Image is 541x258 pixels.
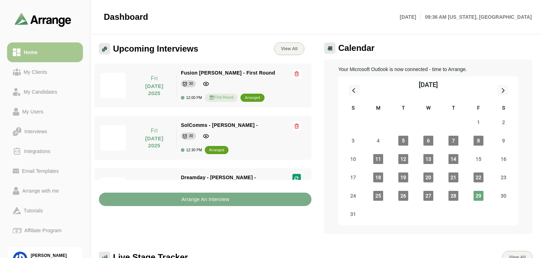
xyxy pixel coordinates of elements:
[423,191,433,201] span: Wednesday, August 27, 2025
[7,161,83,181] a: Email Templates
[398,191,408,201] span: Tuesday, August 26, 2025
[373,191,383,201] span: Monday, August 25, 2025
[136,74,172,83] p: Fri
[21,147,53,156] div: Integrations
[398,136,408,146] span: Tuesday, August 5, 2025
[474,136,483,146] span: Friday, August 8, 2025
[474,154,483,164] span: Friday, August 15, 2025
[499,117,509,127] span: Saturday, August 2, 2025
[391,104,416,113] div: T
[419,80,438,90] div: [DATE]
[7,102,83,122] a: My Users
[398,172,408,182] span: Tuesday, August 19, 2025
[448,191,458,201] span: Thursday, August 28, 2025
[209,147,224,154] div: arranged
[474,191,483,201] span: Friday, August 29, 2025
[7,122,83,141] a: Interviews
[499,136,509,146] span: Saturday, August 9, 2025
[474,117,483,127] span: Friday, August 1, 2025
[181,96,202,100] div: 12:00 PM
[181,193,230,206] b: Arrange An Interview
[448,136,458,146] span: Thursday, August 7, 2025
[373,172,383,182] span: Monday, August 18, 2025
[136,135,172,149] p: [DATE] 2025
[474,172,483,182] span: Friday, August 22, 2025
[398,154,408,164] span: Tuesday, August 12, 2025
[421,13,532,21] p: 09:36 AM [US_STATE], [GEOGRAPHIC_DATA]
[274,42,304,55] a: View All
[189,80,193,87] div: 30
[21,68,50,76] div: My Clients
[113,43,198,54] span: Upcoming Interviews
[423,154,433,164] span: Wednesday, August 13, 2025
[19,107,46,116] div: My Users
[466,104,491,113] div: F
[400,13,421,21] p: [DATE]
[448,154,458,164] span: Thursday, August 14, 2025
[338,65,518,74] p: Your Microsoft Outlook is now connected - time to Arrange.
[181,122,258,128] span: SolComms - [PERSON_NAME] -
[7,82,83,102] a: My Candidates
[7,42,83,62] a: Home
[136,179,172,187] p: Wed
[499,191,509,201] span: Saturday, August 30, 2025
[99,193,311,206] button: Arrange An Interview
[348,191,358,201] span: Sunday, August 24, 2025
[348,209,358,219] span: Sunday, August 31, 2025
[416,104,441,113] div: W
[7,201,83,221] a: Tutorials
[205,94,238,102] div: First Round
[181,175,256,180] span: Dreamday - [PERSON_NAME] -
[7,62,83,82] a: My Clients
[365,104,391,113] div: M
[499,172,509,182] span: Saturday, August 23, 2025
[19,167,61,175] div: Email Templates
[21,206,46,215] div: Tutorials
[104,12,148,22] span: Dashboard
[22,226,64,235] div: Affiliate Program
[423,136,433,146] span: Wednesday, August 6, 2025
[19,187,62,195] div: Arrange with me
[181,70,275,76] span: Fusion [PERSON_NAME] - First Round
[136,127,172,135] p: Fri
[499,154,509,164] span: Saturday, August 16, 2025
[338,43,375,53] span: Calendar
[348,136,358,146] span: Sunday, August 3, 2025
[245,94,260,101] div: arranged
[22,127,50,136] div: Interviews
[491,104,516,113] div: S
[7,181,83,201] a: Arrange with me
[373,136,383,146] span: Monday, August 4, 2025
[21,88,60,96] div: My Candidates
[348,172,358,182] span: Sunday, August 17, 2025
[340,104,365,113] div: S
[15,13,71,27] img: arrangeai-name-small-logo.4d2b8aee.svg
[21,48,40,57] div: Home
[7,141,83,161] a: Integrations
[281,46,298,51] span: View All
[181,148,202,152] div: 12:30 PM
[423,172,433,182] span: Wednesday, August 20, 2025
[373,154,383,164] span: Monday, August 11, 2025
[441,104,466,113] div: T
[348,154,358,164] span: Sunday, August 10, 2025
[189,133,193,140] div: 30
[136,83,172,97] p: [DATE] 2025
[448,172,458,182] span: Thursday, August 21, 2025
[7,221,83,240] a: Affiliate Program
